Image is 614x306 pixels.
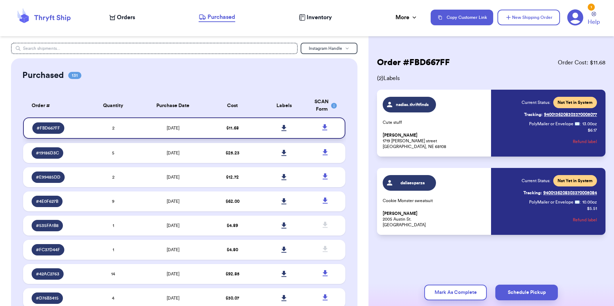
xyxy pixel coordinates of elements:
span: Orders [117,13,135,22]
button: Instagram Handle [301,43,357,54]
span: [PERSON_NAME] [383,211,418,216]
span: $ 4.80 [227,248,238,252]
th: Purchase Date [139,94,206,117]
span: daliaesparza [395,180,429,186]
span: 9 [112,199,114,204]
p: $ 6.17 [588,127,597,133]
th: Labels [258,94,310,117]
span: Not Yet in System [558,178,593,184]
a: Inventory [299,13,332,22]
button: Mark As Complete [424,285,487,300]
span: 2 [112,175,114,179]
span: $ 12.72 [226,175,239,179]
span: [DATE] [167,151,179,155]
span: # 535FA1B8 [36,223,59,228]
span: : [580,199,581,205]
p: 1719 [PERSON_NAME] street [GEOGRAPHIC_DATA], NE 68108 [383,132,487,149]
span: [DATE] [167,126,179,130]
span: Help [588,18,600,26]
span: # 42AC2763 [36,271,59,277]
div: 1 [588,4,595,11]
span: $ 30.07 [226,296,239,300]
span: 13.00 oz [582,121,597,127]
a: Tracking:9400136208303370005084 [523,187,597,199]
span: 1 [113,248,114,252]
div: SCAN Form [314,98,337,113]
a: 1 [567,9,583,26]
span: 14 [111,272,115,276]
span: [DATE] [167,272,179,276]
p: Cookie Monster sweatsuit [383,198,487,204]
th: Cost [207,94,258,117]
th: Quantity [87,94,139,117]
span: Purchased [208,13,235,21]
span: $ 25.23 [226,151,239,155]
span: Inventory [307,13,332,22]
span: [DATE] [167,175,179,179]
p: 2005 Austin St. [GEOGRAPHIC_DATA] [383,211,487,228]
span: [DATE] [167,296,179,300]
span: ( 2 ) Labels [377,74,605,83]
span: Not Yet in System [558,100,593,105]
span: # E99485DD [36,174,60,180]
span: [DATE] [167,248,179,252]
span: Tracking: [523,190,542,196]
button: New Shipping Order [497,10,560,25]
p: $ 5.51 [587,206,597,211]
span: 2 [112,126,114,130]
button: Copy Customer Link [431,10,493,25]
a: Tracking:9400136208303370005077 [524,109,597,120]
span: $ 92.85 [226,272,239,276]
span: [PERSON_NAME] [383,133,418,138]
button: Refund label [573,212,597,228]
span: [DATE] [167,223,179,228]
h2: Order # FBD667FF [377,57,450,68]
th: Order # [23,94,87,117]
span: $ 11.68 [226,126,239,130]
span: 131 [68,72,81,79]
input: Search shipments... [11,43,298,54]
a: Orders [109,13,135,22]
span: $ 62.00 [226,199,239,204]
span: Current Status: [522,100,550,105]
span: nadias.thriftfinds [395,102,429,107]
button: Refund label [573,134,597,149]
span: # 19186D3C [36,150,59,156]
span: 10.00 oz [582,199,597,205]
span: # FBD667FF [37,125,60,131]
span: # D76B3415 [36,295,59,301]
span: 4 [112,296,114,300]
div: More [395,13,418,22]
span: # 4E0F627B [36,199,58,204]
span: : [580,121,581,127]
span: Tracking: [524,112,543,117]
span: [DATE] [167,199,179,204]
span: PolyMailer or Envelope ✉️ [529,200,580,204]
h2: Purchased [22,70,64,81]
a: Purchased [199,13,235,22]
button: Schedule Pickup [495,285,558,300]
span: $ 4.89 [227,223,238,228]
span: Current Status: [522,178,550,184]
span: Order Cost: $ 11.68 [558,58,605,67]
span: Instagram Handle [309,46,342,51]
span: PolyMailer or Envelope ✉️ [529,122,580,126]
span: # FC37D44F [36,247,60,253]
a: Help [588,12,600,26]
p: Cute stuff [383,120,487,125]
span: 5 [112,151,114,155]
span: 1 [113,223,114,228]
